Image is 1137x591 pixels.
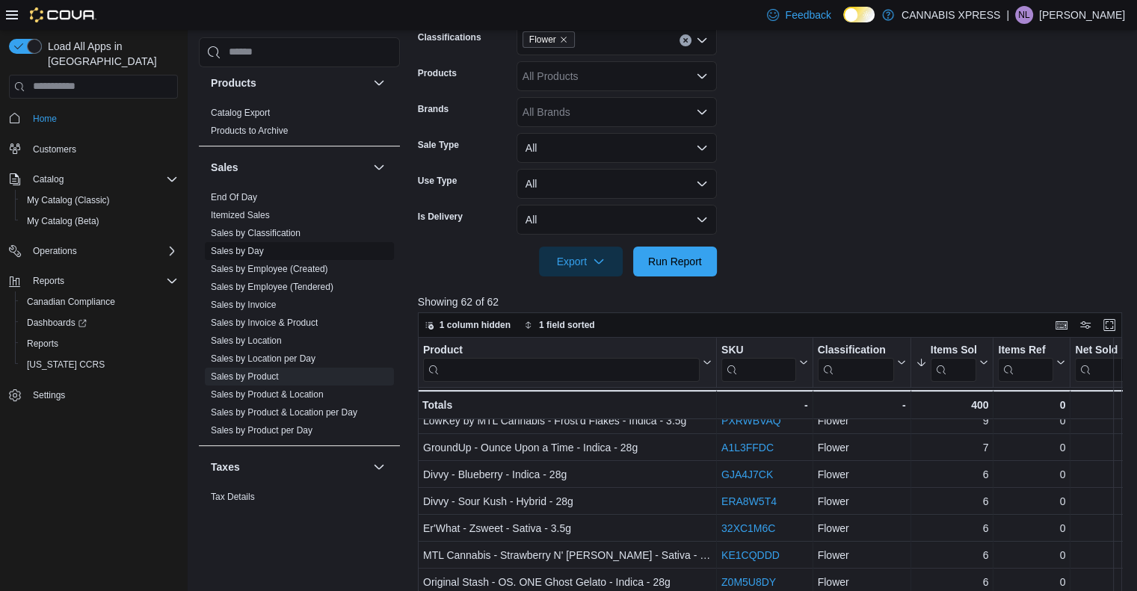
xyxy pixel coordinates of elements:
[15,190,184,211] button: My Catalog (Classic)
[915,465,988,483] div: 6
[721,576,776,588] a: Z0M5U8DY
[211,317,318,329] span: Sales by Invoice & Product
[21,212,105,230] a: My Catalog (Beta)
[817,465,905,483] div: Flower
[211,491,255,503] span: Tax Details
[721,468,773,480] a: GJA4J7CK
[211,75,256,90] h3: Products
[930,343,976,381] div: Items Sold
[211,281,333,293] span: Sales by Employee (Tendered)
[721,343,796,357] div: SKU
[21,212,178,230] span: My Catalog (Beta)
[648,254,702,269] span: Run Report
[915,492,988,510] div: 6
[843,7,875,22] input: Dark Mode
[211,389,324,400] span: Sales by Product & Location
[1018,6,1029,24] span: NL
[817,519,905,537] div: Flower
[27,140,178,158] span: Customers
[817,343,893,357] div: Classification
[211,282,333,292] a: Sales by Employee (Tendered)
[27,242,178,260] span: Operations
[211,460,240,474] h3: Taxes
[211,509,274,521] span: Tax Exemptions
[423,343,712,381] button: Product
[998,573,1065,591] div: 0
[418,139,459,151] label: Sale Type
[211,335,282,346] a: Sales by Location
[843,22,844,23] span: Dark Mode
[27,242,83,260] button: Operations
[211,126,288,136] a: Products to Archive
[30,7,96,22] img: Cova
[915,343,988,381] button: Items Sold
[548,247,614,276] span: Export
[539,247,623,276] button: Export
[529,32,556,47] span: Flower
[423,573,712,591] div: Original Stash - OS. ONE Ghost Gelato - Indica - 28g
[696,106,708,118] button: Open list of options
[817,439,905,457] div: Flower
[418,31,481,43] label: Classifications
[696,34,708,46] button: Open list of options
[211,389,324,400] a: Sales by Product & Location
[998,492,1065,510] div: 0
[211,228,301,238] a: Sales by Classification
[27,170,70,188] button: Catalog
[523,31,575,48] span: Flower
[211,492,255,502] a: Tax Details
[211,318,318,328] a: Sales by Invoice & Product
[211,424,312,436] span: Sales by Product per Day
[211,353,315,364] a: Sales by Location per Day
[998,412,1065,430] div: 0
[817,546,905,564] div: Flower
[680,34,691,46] button: Clear input
[418,211,463,223] label: Is Delivery
[27,170,178,188] span: Catalog
[559,35,568,44] button: Remove Flower from selection in this group
[423,465,712,483] div: Divvy - Blueberry - Indica - 28g
[42,39,178,69] span: Load All Apps in [GEOGRAPHIC_DATA]
[721,495,777,507] a: ERA8W5T4
[422,396,712,414] div: Totals
[817,343,905,381] button: Classification
[423,519,712,537] div: Er'What - Zsweet - Sativa - 3.5g
[930,343,976,357] div: Items Sold
[9,102,178,445] nav: Complex example
[27,338,58,350] span: Reports
[21,191,116,209] a: My Catalog (Classic)
[817,492,905,510] div: Flower
[15,312,184,333] a: Dashboards
[915,412,988,430] div: 9
[21,335,64,353] a: Reports
[998,343,1053,381] div: Items Ref
[211,335,282,347] span: Sales by Location
[440,319,511,331] span: 1 column hidden
[423,343,700,381] div: Product
[211,371,279,383] span: Sales by Product
[211,75,367,90] button: Products
[211,246,264,256] a: Sales by Day
[211,300,276,310] a: Sales by Invoice
[915,519,988,537] div: 6
[211,245,264,257] span: Sales by Day
[518,316,601,334] button: 1 field sorted
[15,354,184,375] button: [US_STATE] CCRS
[21,356,178,374] span: Washington CCRS
[696,70,708,82] button: Open list of options
[785,7,831,22] span: Feedback
[539,319,595,331] span: 1 field sorted
[418,103,449,115] label: Brands
[915,439,988,457] div: 7
[721,442,774,454] a: A1L3FFDC
[27,272,178,290] span: Reports
[211,191,257,203] span: End Of Day
[517,133,717,163] button: All
[817,412,905,430] div: Flower
[1015,6,1033,24] div: Nathan Lawlor
[721,396,808,414] div: -
[211,406,357,418] span: Sales by Product & Location per Day
[27,317,87,329] span: Dashboards
[915,573,988,591] div: 6
[27,109,178,128] span: Home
